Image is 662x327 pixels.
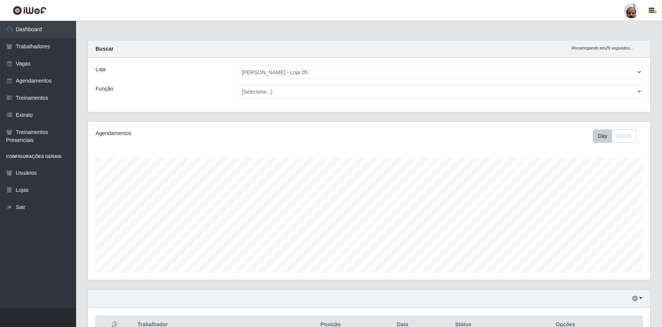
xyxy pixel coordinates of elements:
button: Day [593,129,612,143]
div: Toolbar with button groups [593,129,643,143]
div: Agendamentos [95,129,317,137]
label: Função [95,85,113,93]
i: Recarregando em 29 segundos... [571,46,633,50]
div: First group [593,129,637,143]
label: Loja [95,65,105,73]
button: Month [612,129,637,143]
strong: Buscar [95,46,113,52]
img: CoreUI Logo [13,6,46,15]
